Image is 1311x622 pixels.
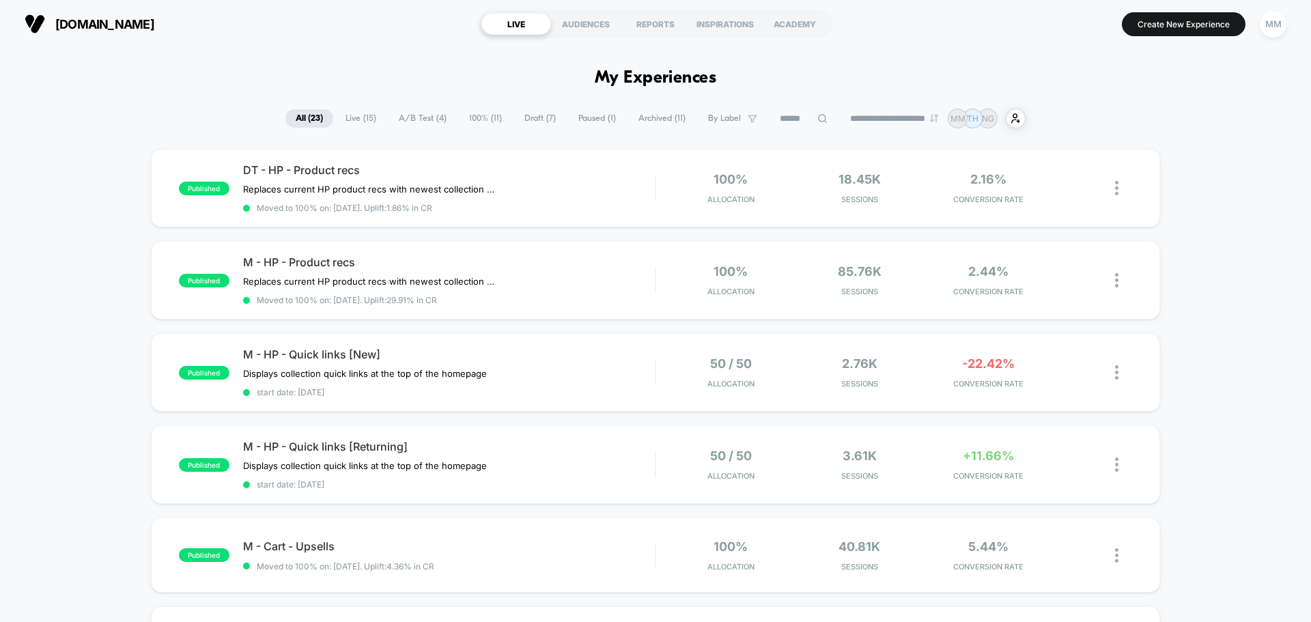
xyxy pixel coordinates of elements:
[243,460,487,471] span: Displays collection quick links at the top of the homepage
[927,195,1049,204] span: CONVERSION RATE
[459,109,512,128] span: 100% ( 11 )
[970,172,1006,186] span: 2.16%
[285,109,333,128] span: All ( 23 )
[963,449,1014,463] span: +11.66%
[799,287,921,296] span: Sessions
[967,113,978,124] p: TH
[621,13,690,35] div: REPORTS
[257,203,432,213] span: Moved to 100% on: [DATE] . Uplift: 1.86% in CR
[1122,12,1245,36] button: Create New Experience
[257,561,434,571] span: Moved to 100% on: [DATE] . Uplift: 4.36% in CR
[243,348,655,361] span: M - HP - Quick links [New]
[927,379,1049,388] span: CONVERSION RATE
[962,356,1015,371] span: -22.42%
[243,184,496,195] span: Replaces current HP product recs with newest collection (pre fall 2025)
[930,114,938,122] img: end
[179,548,229,562] span: published
[243,276,496,287] span: Replaces current HP product recs with newest collection (pre fall 2025)
[243,255,655,269] span: M - HP - Product recs
[243,440,655,453] span: M - HP - Quick links [Returning]
[20,13,158,35] button: [DOMAIN_NAME]
[707,287,755,296] span: Allocation
[1115,548,1118,563] img: close
[243,479,655,490] span: start date: [DATE]
[243,539,655,553] span: M - Cart - Upsells
[838,539,880,554] span: 40.81k
[968,264,1009,279] span: 2.44%
[690,13,760,35] div: INSPIRATIONS
[838,172,881,186] span: 18.45k
[927,471,1049,481] span: CONVERSION RATE
[257,295,437,305] span: Moved to 100% on: [DATE] . Uplift: 29.91% in CR
[968,539,1009,554] span: 5.44%
[927,287,1049,296] span: CONVERSION RATE
[838,264,882,279] span: 85.76k
[179,274,229,287] span: published
[710,356,752,371] span: 50 / 50
[710,449,752,463] span: 50 / 50
[389,109,457,128] span: A/B Test ( 4 )
[950,113,965,124] p: MM
[1256,10,1291,38] button: MM
[1115,181,1118,195] img: close
[243,387,655,397] span: start date: [DATE]
[179,366,229,380] span: published
[179,458,229,472] span: published
[799,562,921,571] span: Sessions
[243,368,487,379] span: Displays collection quick links at the top of the homepage
[55,17,154,31] span: [DOMAIN_NAME]
[707,379,755,388] span: Allocation
[760,13,830,35] div: ACADEMY
[982,113,994,124] p: NG
[481,13,551,35] div: LIVE
[799,379,921,388] span: Sessions
[714,539,748,554] span: 100%
[1260,11,1286,38] div: MM
[25,14,45,34] img: Visually logo
[335,109,386,128] span: Live ( 15 )
[1115,457,1118,472] img: close
[179,182,229,195] span: published
[568,109,626,128] span: Paused ( 1 )
[927,562,1049,571] span: CONVERSION RATE
[708,113,741,124] span: By Label
[842,356,877,371] span: 2.76k
[1115,365,1118,380] img: close
[707,562,755,571] span: Allocation
[595,68,717,88] h1: My Experiences
[799,195,921,204] span: Sessions
[714,264,748,279] span: 100%
[514,109,566,128] span: Draft ( 7 )
[714,172,748,186] span: 100%
[243,163,655,177] span: DT - HP - Product recs
[551,13,621,35] div: AUDIENCES
[707,195,755,204] span: Allocation
[799,471,921,481] span: Sessions
[628,109,696,128] span: Archived ( 11 )
[707,471,755,481] span: Allocation
[1115,273,1118,287] img: close
[843,449,877,463] span: 3.61k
